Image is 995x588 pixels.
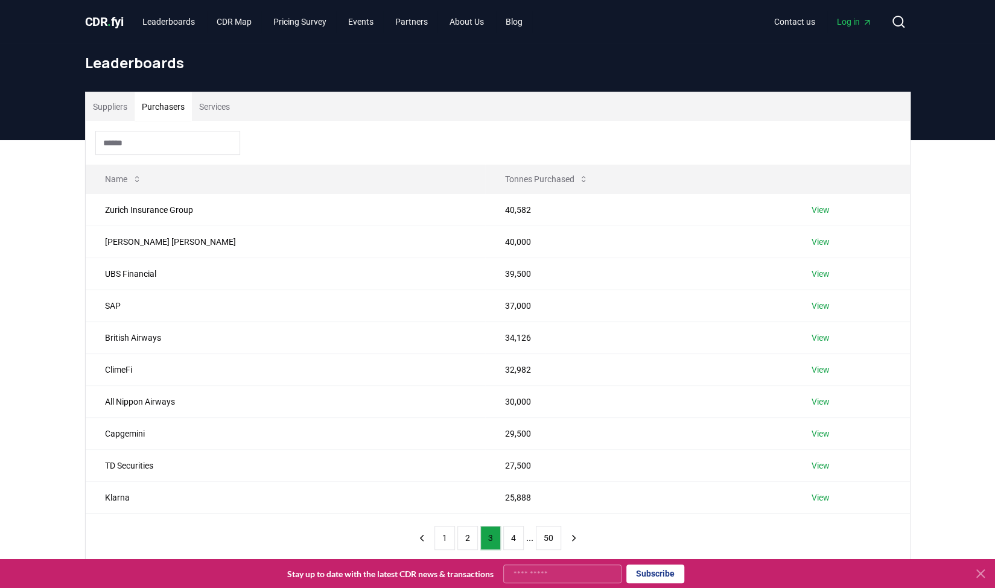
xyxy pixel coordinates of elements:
[434,526,455,550] button: 1
[564,526,584,550] button: next page
[485,194,792,226] td: 40,582
[457,526,478,550] button: 2
[811,364,829,376] a: View
[811,460,829,472] a: View
[837,16,872,28] span: Log in
[135,92,192,121] button: Purchasers
[86,258,486,289] td: UBS Financial
[386,11,437,33] a: Partners
[811,332,829,344] a: View
[86,417,486,449] td: Capgemini
[480,526,501,550] button: 3
[440,11,494,33] a: About Us
[496,11,532,33] a: Blog
[485,226,792,258] td: 40,000
[811,396,829,408] a: View
[339,11,383,33] a: Events
[485,385,792,417] td: 30,000
[485,353,792,385] td: 32,982
[95,167,151,191] button: Name
[85,14,124,29] span: CDR fyi
[133,11,205,33] a: Leaderboards
[811,204,829,216] a: View
[485,481,792,513] td: 25,888
[485,321,792,353] td: 34,126
[86,321,486,353] td: British Airways
[811,268,829,280] a: View
[192,92,237,121] button: Services
[485,417,792,449] td: 29,500
[536,526,561,550] button: 50
[811,428,829,440] a: View
[86,92,135,121] button: Suppliers
[827,11,882,33] a: Log in
[107,14,111,29] span: .
[86,226,486,258] td: [PERSON_NAME] [PERSON_NAME]
[412,526,432,550] button: previous page
[485,258,792,289] td: 39,500
[86,353,486,385] td: ClimeFi
[86,449,486,481] td: TD Securities
[86,481,486,513] td: Klarna
[811,236,829,248] a: View
[765,11,825,33] a: Contact us
[86,289,486,321] td: SAP
[485,289,792,321] td: 37,000
[207,11,261,33] a: CDR Map
[811,492,829,504] a: View
[85,13,124,30] a: CDR.fyi
[85,53,911,72] h1: Leaderboards
[485,449,792,481] td: 27,500
[526,531,533,545] li: ...
[264,11,336,33] a: Pricing Survey
[495,167,598,191] button: Tonnes Purchased
[503,526,524,550] button: 4
[86,385,486,417] td: All Nippon Airways
[765,11,882,33] nav: Main
[811,300,829,312] a: View
[86,194,486,226] td: Zurich Insurance Group
[133,11,532,33] nav: Main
